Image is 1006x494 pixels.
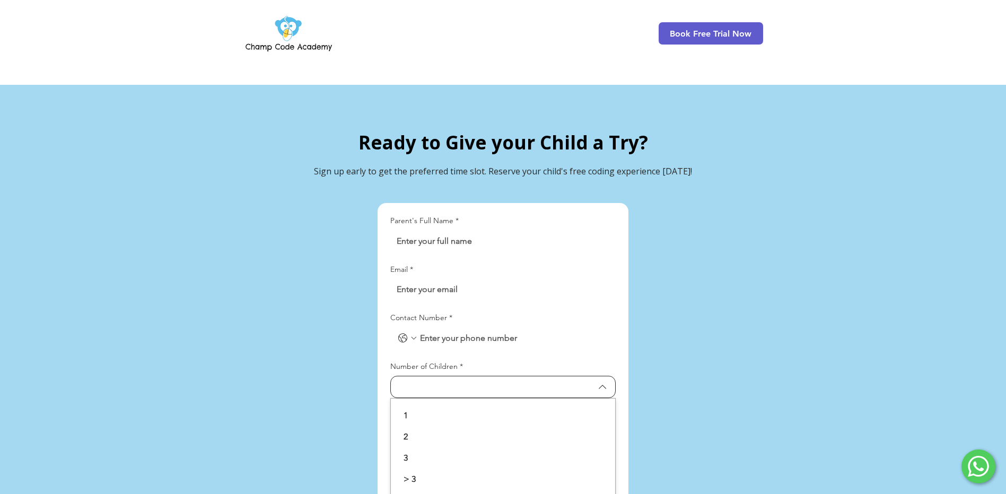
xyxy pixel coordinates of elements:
label: Contact Number [390,313,452,323]
div: 1 [391,405,615,426]
span: Book Free Trial Now [670,29,751,39]
span: Ready to Give your Child a Try? [358,130,648,155]
div: > 3 [391,469,615,490]
button: Number of Children [390,376,616,398]
img: Champ Code Academy Logo PNG.png [243,13,334,54]
button: Contact Number. Phone. Select a country code [397,332,418,345]
span: Sign up early to get the preferred time slot. Reserve your child's free coding experience [DATE]! [314,165,692,177]
div: 3 [391,447,615,469]
span: 1 [397,409,609,422]
input: Email [390,279,609,300]
div: 2 [391,426,615,447]
input: Parent's Full Name [390,231,609,252]
span: 3 [397,452,609,464]
input: Contact Number. Phone [418,328,609,349]
label: Email [390,264,413,275]
span: > 3 [397,473,609,486]
a: Book Free Trial Now [659,22,763,45]
span: 2 [397,430,609,443]
div: Number of Children [390,361,463,372]
label: Parent's Full Name [390,216,459,226]
div: required [390,376,616,398]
